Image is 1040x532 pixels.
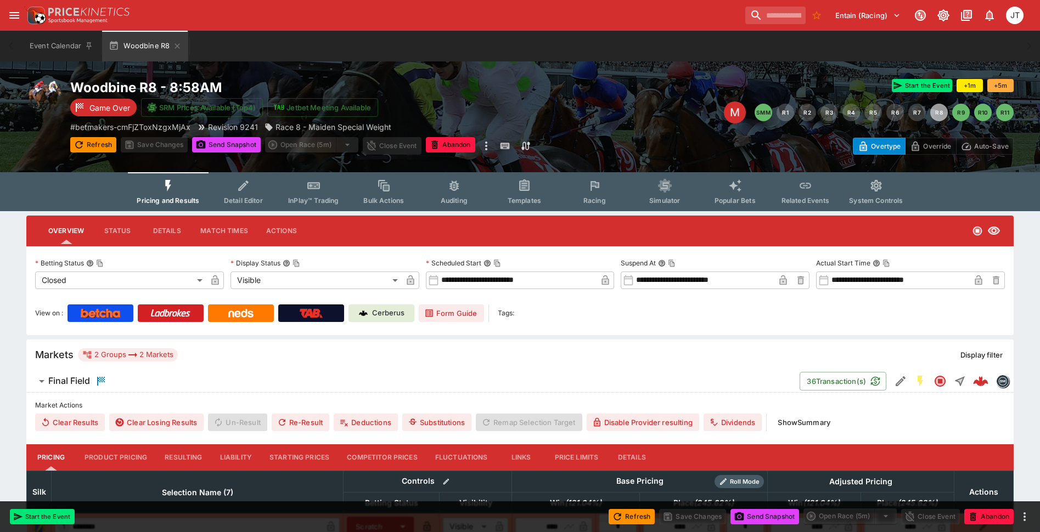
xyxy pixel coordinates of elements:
th: Adjusted Pricing [767,471,954,492]
img: logo-cerberus--red.svg [973,373,988,389]
img: jetbet-logo.svg [273,102,284,113]
button: Starting Prices [261,444,338,471]
span: Un-Result [208,414,267,431]
em: ( 245.62 %) [694,496,734,510]
button: R2 [799,104,816,121]
span: Place(245.62%) [661,496,746,510]
button: Start the Event [10,509,75,524]
p: Actual Start Time [816,258,870,268]
p: Cerberus [372,308,404,319]
button: Display filter [954,346,1009,364]
button: Disable Provider resulting [587,414,699,431]
button: Toggle light/dark mode [934,5,953,25]
span: Bulk Actions [363,196,404,205]
span: Betting Status [353,496,430,510]
span: Auditing [441,196,468,205]
span: Racing [583,196,606,205]
button: Straight [950,371,970,391]
button: Copy To Clipboard [293,259,300,267]
button: Display StatusCopy To Clipboard [283,259,290,267]
button: Send Snapshot [730,509,799,524]
button: Copy To Clipboard [882,259,890,267]
button: Start the Event [892,79,952,92]
a: 408c54d0-dcb9-41d4-9df0-991b06641ee1 [970,370,992,392]
button: Josh Tanner [1003,3,1027,27]
button: Pricing [26,444,76,471]
svg: Closed [972,225,983,236]
button: Suspend AtCopy To Clipboard [658,259,666,267]
img: TabNZ [300,309,323,318]
button: Dividends [704,414,762,431]
button: Liability [211,444,261,471]
img: Cerberus [359,309,368,318]
img: betmakers [997,375,1009,387]
p: Display Status [231,258,280,268]
button: Event Calendar [23,31,100,61]
button: Abandon [964,509,1014,524]
h5: Markets [35,348,74,361]
span: Mark an event as closed and abandoned. [964,510,1014,521]
p: Overtype [871,140,901,152]
button: Substitutions [402,414,471,431]
em: ( 121.04 %) [565,496,601,510]
div: Josh Tanner [1006,7,1024,24]
button: Send Snapshot [192,137,261,152]
button: Match Times [192,218,257,244]
button: Re-Result [272,414,329,431]
button: more [480,137,493,155]
span: Selection Name (7) [150,486,245,499]
th: Actions [954,471,1013,513]
button: SRM Prices Available (Top4) [141,98,263,117]
button: Betting StatusCopy To Clipboard [86,259,94,267]
span: Win(121.04%) [776,496,852,510]
p: Scheduled Start [426,258,481,268]
button: Links [497,444,546,471]
button: Refresh [70,137,116,152]
img: Neds [228,309,253,318]
button: Notifications [980,5,999,25]
button: Closed [930,371,950,391]
button: No Bookmarks [808,7,825,24]
button: R5 [864,104,882,121]
div: Start From [853,138,1014,155]
nav: pagination navigation [755,104,1014,121]
button: Abandon [426,137,475,152]
a: Cerberus [348,304,414,322]
button: R6 [886,104,904,121]
span: InPlay™ Trading [288,196,339,205]
div: 2 Groups 2 Markets [82,348,173,361]
button: R1 [777,104,794,121]
span: Detail Editor [224,196,263,205]
a: Form Guide [419,304,484,322]
button: Deductions [334,414,398,431]
img: PriceKinetics [48,8,130,16]
div: 408c54d0-dcb9-41d4-9df0-991b06641ee1 [973,373,988,389]
div: Event type filters [128,172,912,211]
img: PriceKinetics Logo [24,4,46,26]
button: Auto-Save [956,138,1014,155]
h6: Final Field [48,375,90,387]
p: Auto-Save [974,140,1009,152]
div: Closed [35,271,206,289]
th: Silk [27,471,52,513]
button: R9 [952,104,970,121]
span: Mark an event as closed and abandoned. [426,139,475,150]
img: Sportsbook Management [48,18,108,23]
div: split button [265,137,358,152]
button: Competitor Prices [338,444,426,471]
button: Woodbine R8 [102,31,188,61]
span: Popular Bets [715,196,756,205]
p: Copy To Clipboard [70,121,190,133]
button: Copy To Clipboard [493,259,501,267]
span: Related Events [782,196,829,205]
div: betmakers [996,375,1009,388]
button: Select Tenant [829,7,907,24]
p: Race 8 - Maiden Special Weight [276,121,391,133]
label: Tags: [498,304,514,322]
span: Simulator [649,196,680,205]
img: Betcha [81,309,120,318]
button: R3 [820,104,838,121]
img: Ladbrokes [150,309,190,318]
em: ( 245.62 %) [897,496,937,510]
button: Fluctuations [426,444,497,471]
